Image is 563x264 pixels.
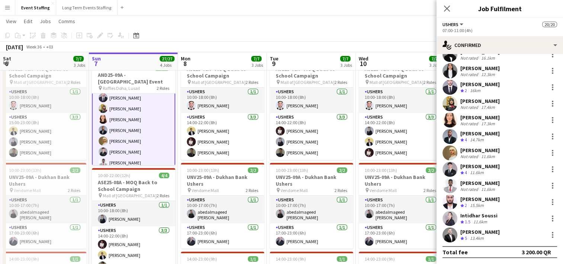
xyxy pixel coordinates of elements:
app-job-card: 10:00-22:00 (12h)4/4ASE25-08A - MOQ Back to School Campaign Mall of [GEOGRAPHIC_DATA]2 RolesUsher... [270,55,353,160]
span: 2 Roles [335,79,347,85]
span: 1/1 [426,256,436,262]
span: 10 [358,59,368,68]
div: 07:00-11:00 (4h) [442,28,557,33]
span: 2 Roles [246,188,258,193]
span: 1/1 [70,256,80,262]
span: 2/2 [248,167,258,173]
span: 2/2 [337,167,347,173]
h3: UNV25-09A - Dukhan Bank Ushers [181,174,264,187]
div: [PERSON_NAME] [460,196,500,202]
span: 2 [465,88,467,93]
div: 4 Jobs [160,62,174,68]
app-job-card: 10:00-22:00 (12h)4/4ASE25-08A - MOQ Back to School Campaign Mall of [GEOGRAPHIC_DATA]2 RolesUsher... [181,55,264,160]
span: 4 [465,170,467,175]
span: 4/4 [159,173,169,178]
div: [PERSON_NAME] [460,81,500,88]
app-card-role: Ushers3/315:00-23:00 (8h)[PERSON_NAME][PERSON_NAME][PERSON_NAME] [3,113,86,160]
span: Vendome Mall [370,188,397,193]
h3: UNV25-09A - Dukhan Bank Ushers [359,174,442,187]
app-card-role: Ushers3/314:00-22:00 (8h)[PERSON_NAME][PERSON_NAME][PERSON_NAME] [359,113,442,160]
span: Sat [3,55,11,62]
h3: ASE25-08A - MOQ Back to School Campaign [270,66,353,79]
span: 10:00-23:00 (13h) [9,167,41,173]
div: Not rated [460,121,480,126]
h3: AND25-09A - [GEOGRAPHIC_DATA] Event [92,72,175,85]
div: 14.7km [468,137,485,143]
span: 6 [2,59,11,68]
span: 2 Roles [68,79,80,85]
span: Week 36 [25,44,43,50]
div: 12.3km [480,72,496,77]
button: Event Staffing [15,0,56,15]
span: 10:00-22:00 (12h) [98,173,130,178]
span: 2 Roles [68,188,80,193]
span: 1/1 [337,256,347,262]
div: Not rated [460,186,480,192]
h3: Job Fulfilment [436,4,563,13]
span: 10:00-23:00 (13h) [276,167,308,173]
div: 10:00-23:00 (13h)2/2UNV25-09A - Dukhan Bank Ushers Vendome Mall2 RolesUshers1/110:00-17:00 (7h)ab... [270,163,353,249]
div: 3 Jobs [74,62,85,68]
span: 27/27 [160,56,175,62]
app-job-card: In progress07:00-11:00 (4h)20/20AND25-09A - [GEOGRAPHIC_DATA] Event Raffles Doha, Lusail2 Roles[P... [92,55,175,165]
div: 13.4km [468,235,485,242]
span: 9 [269,59,278,68]
span: 14:00-23:00 (9h) [187,256,217,262]
div: Confirmed [436,36,563,54]
div: 16km [468,88,482,94]
app-job-card: 10:00-23:00 (13h)4/4ASE25-08A - MOQ Back to School Campaign Mall of [GEOGRAPHIC_DATA]2 RolesUsher... [3,55,86,160]
div: 10:00-23:00 (13h)2/2UNV25-09A - Dukhan Bank Ushers Vendome Mall2 RolesUshers1/110:00-17:00 (7h)ab... [359,163,442,249]
div: 10:00-23:00 (13h)2/2UNV25-09A - Dukhan Bank Ushers Vendome Mall2 RolesUshers1/110:00-17:00 (7h)ab... [181,163,264,249]
div: 11.6km [480,154,496,159]
a: Comms [55,16,78,26]
app-card-role: [PERSON_NAME][PERSON_NAME][PERSON_NAME][PERSON_NAME][PERSON_NAME][PERSON_NAME][PERSON_NAME][PERSO... [92,14,175,203]
span: Vendome Mall [14,188,41,193]
span: 2/2 [426,167,436,173]
span: 2/2 [70,167,80,173]
span: Tue [270,55,278,62]
span: 2 Roles [335,188,347,193]
app-job-card: 10:00-23:00 (13h)2/2UNV25-09A - Dukhan Bank Ushers Vendome Mall2 RolesUshers1/110:00-17:00 (7h)ab... [3,163,86,249]
app-card-role: Ushers1/110:00-17:00 (7h)abedalmageed [PERSON_NAME] [359,196,442,223]
h3: ASE25-08A - MOQ Back to School Campaign [359,66,442,79]
div: [DATE] [6,43,23,51]
span: 14:00-23:00 (9h) [276,256,306,262]
span: 10:00-23:00 (13h) [365,167,397,173]
app-card-role: Ushers1/110:00-18:00 (8h)[PERSON_NAME] [92,201,175,226]
span: 7 [91,59,101,68]
span: View [6,18,16,25]
h3: UNV25-09A - Dukhan Bank Ushers [3,174,86,187]
span: 20/20 [542,22,557,27]
h3: ASE25-08A - MOQ Back to School Campaign [181,66,264,79]
app-job-card: 10:00-22:00 (12h)4/4ASE25-08A - MOQ Back to School Campaign Mall of [GEOGRAPHIC_DATA]2 RolesUsher... [359,55,442,160]
span: 7/7 [251,56,262,62]
div: 17.4km [480,104,496,110]
div: 3 200.00 QR [522,248,551,256]
span: 8 [180,59,191,68]
span: 1.5 [465,219,470,224]
h3: UNV25-09A - Dukhan Bank Ushers [270,174,353,187]
span: 2 Roles [157,85,169,91]
span: Mall of [GEOGRAPHIC_DATA] [14,79,68,85]
div: 15.5km [468,202,485,209]
div: [PERSON_NAME] [460,180,500,186]
app-card-role: Ushers1/117:00-23:00 (6h)[PERSON_NAME] [181,223,264,249]
span: Ushers [442,22,458,27]
h3: ASE25-08A - MOQ Back to School Campaign [92,179,175,192]
span: Mall of [GEOGRAPHIC_DATA] [281,79,335,85]
app-card-role: Ushers1/110:00-18:00 (8h)[PERSON_NAME] [181,88,264,113]
app-card-role: Ushers1/117:00-23:00 (6h)[PERSON_NAME] [270,223,353,249]
span: Vendome Mall [281,188,308,193]
span: Mon [181,55,191,62]
span: 4 [465,137,467,142]
div: Intidhar Soussi [460,212,498,219]
span: Edit [24,18,32,25]
span: 7/7 [429,56,439,62]
span: 2 Roles [157,193,169,198]
div: [PERSON_NAME] [460,147,500,154]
